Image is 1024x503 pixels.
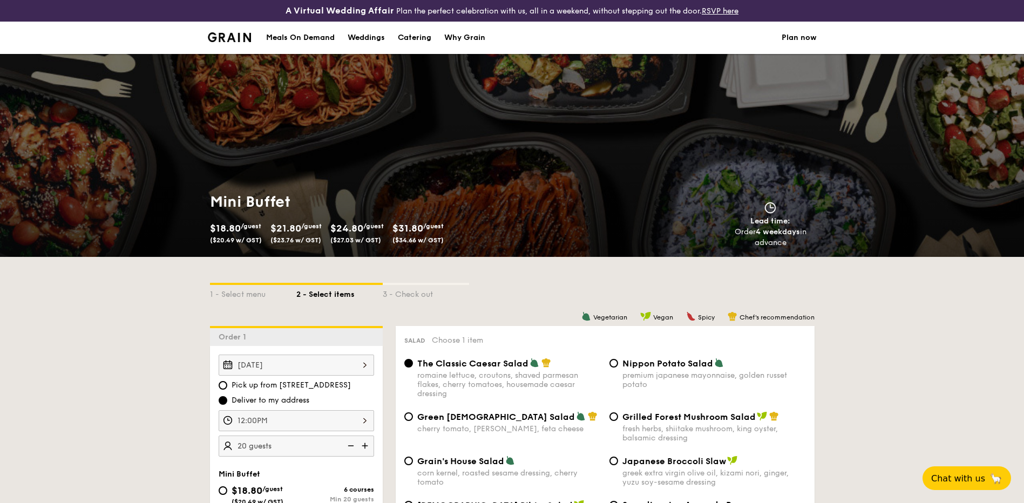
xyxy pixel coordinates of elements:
input: Pick up from [STREET_ADDRESS] [219,381,227,390]
span: The Classic Caesar Salad [417,358,528,369]
img: icon-chef-hat.a58ddaea.svg [588,411,598,421]
span: Salad [404,337,425,344]
span: $21.80 [270,222,301,234]
span: Grain's House Salad [417,456,504,466]
img: Grain [208,32,252,42]
span: Spicy [698,314,715,321]
img: icon-vegetarian.fe4039eb.svg [714,358,724,368]
div: Weddings [348,22,385,54]
h4: A Virtual Wedding Affair [286,4,394,17]
span: /guest [363,222,384,230]
a: Why Grain [438,22,492,54]
span: $18.80 [232,485,262,497]
span: Vegan [653,314,673,321]
span: Chef's recommendation [740,314,815,321]
span: ($34.66 w/ GST) [392,236,444,244]
img: icon-vegetarian.fe4039eb.svg [576,411,586,421]
img: icon-add.58712e84.svg [358,436,374,456]
input: Japanese Broccoli Slawgreek extra virgin olive oil, kizami nori, ginger, yuzu soy-sesame dressing [609,457,618,465]
span: Order 1 [219,332,250,342]
div: Min 20 guests [296,495,374,503]
div: 3 - Check out [383,285,469,300]
span: /guest [301,222,322,230]
input: The Classic Caesar Saladromaine lettuce, croutons, shaved parmesan flakes, cherry tomatoes, house... [404,359,413,368]
img: icon-vegetarian.fe4039eb.svg [581,311,591,321]
input: Green [DEMOGRAPHIC_DATA] Saladcherry tomato, [PERSON_NAME], feta cheese [404,412,413,421]
span: ($23.76 w/ GST) [270,236,321,244]
span: 🦙 [989,472,1002,485]
a: Meals On Demand [260,22,341,54]
img: icon-clock.2db775ea.svg [762,202,778,214]
div: Order in advance [722,227,819,248]
div: 6 courses [296,486,374,493]
div: greek extra virgin olive oil, kizami nori, ginger, yuzu soy-sesame dressing [622,468,806,487]
strong: 4 weekdays [756,227,800,236]
span: Deliver to my address [232,395,309,406]
div: fresh herbs, shiitake mushroom, king oyster, balsamic dressing [622,424,806,443]
span: Nippon Potato Salad [622,358,713,369]
div: 1 - Select menu [210,285,296,300]
span: Vegetarian [593,314,627,321]
span: Grilled Forest Mushroom Salad [622,412,756,422]
img: icon-vegan.f8ff3823.svg [640,311,651,321]
div: 2 - Select items [296,285,383,300]
div: Why Grain [444,22,485,54]
span: /guest [241,222,261,230]
h1: Mini Buffet [210,192,508,212]
span: $31.80 [392,222,423,234]
span: Chat with us [931,473,985,484]
input: Event time [219,410,374,431]
span: $24.80 [330,222,363,234]
div: cherry tomato, [PERSON_NAME], feta cheese [417,424,601,433]
span: Choose 1 item [432,336,483,345]
span: Green [DEMOGRAPHIC_DATA] Salad [417,412,575,422]
div: corn kernel, roasted sesame dressing, cherry tomato [417,468,601,487]
img: icon-vegetarian.fe4039eb.svg [505,456,515,465]
img: icon-chef-hat.a58ddaea.svg [541,358,551,368]
a: Logotype [208,32,252,42]
a: RSVP here [702,6,738,16]
span: Mini Buffet [219,470,260,479]
span: /guest [423,222,444,230]
img: icon-vegetarian.fe4039eb.svg [530,358,539,368]
a: Weddings [341,22,391,54]
input: Deliver to my address [219,396,227,405]
div: romaine lettuce, croutons, shaved parmesan flakes, cherry tomatoes, housemade caesar dressing [417,371,601,398]
img: icon-vegan.f8ff3823.svg [757,411,768,421]
input: Event date [219,355,374,376]
span: ($20.49 w/ GST) [210,236,262,244]
span: Japanese Broccoli Slaw [622,456,726,466]
input: Grilled Forest Mushroom Saladfresh herbs, shiitake mushroom, king oyster, balsamic dressing [609,412,618,421]
img: icon-reduce.1d2dbef1.svg [342,436,358,456]
span: Pick up from [STREET_ADDRESS] [232,380,351,391]
img: icon-spicy.37a8142b.svg [686,311,696,321]
button: Chat with us🦙 [923,466,1011,490]
input: Nippon Potato Saladpremium japanese mayonnaise, golden russet potato [609,359,618,368]
input: $18.80/guest($20.49 w/ GST)6 coursesMin 20 guests [219,486,227,495]
div: Catering [398,22,431,54]
input: Number of guests [219,436,374,457]
span: $18.80 [210,222,241,234]
div: Plan the perfect celebration with us, all in a weekend, without stepping out the door. [201,4,823,17]
span: Lead time: [750,216,790,226]
a: Catering [391,22,438,54]
input: Grain's House Saladcorn kernel, roasted sesame dressing, cherry tomato [404,457,413,465]
img: icon-chef-hat.a58ddaea.svg [728,311,737,321]
div: Meals On Demand [266,22,335,54]
a: Plan now [782,22,817,54]
img: icon-chef-hat.a58ddaea.svg [769,411,779,421]
span: /guest [262,485,283,493]
div: premium japanese mayonnaise, golden russet potato [622,371,806,389]
img: icon-vegan.f8ff3823.svg [727,456,738,465]
span: ($27.03 w/ GST) [330,236,381,244]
